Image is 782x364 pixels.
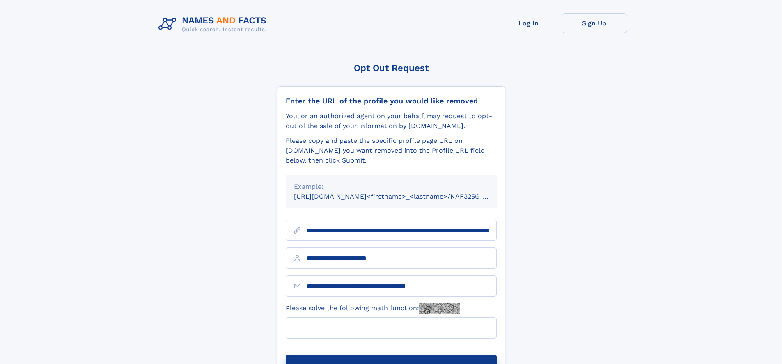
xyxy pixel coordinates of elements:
small: [URL][DOMAIN_NAME]<firstname>_<lastname>/NAF325G-xxxxxxxx [294,192,512,200]
div: Example: [294,182,488,192]
label: Please solve the following math function: [286,303,460,314]
div: Enter the URL of the profile you would like removed [286,96,497,105]
div: You, or an authorized agent on your behalf, may request to opt-out of the sale of your informatio... [286,111,497,131]
a: Sign Up [562,13,627,33]
a: Log In [496,13,562,33]
div: Please copy and paste the specific profile page URL on [DOMAIN_NAME] you want removed into the Pr... [286,136,497,165]
img: Logo Names and Facts [155,13,273,35]
div: Opt Out Request [277,63,505,73]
